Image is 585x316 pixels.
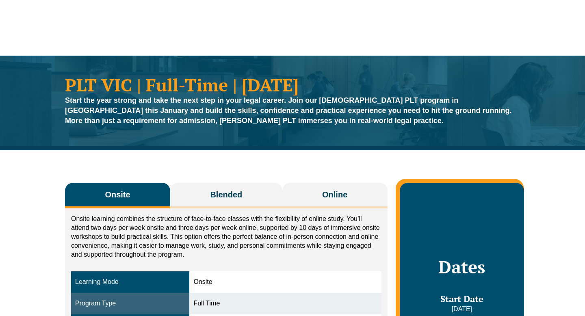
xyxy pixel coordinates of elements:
[408,257,516,277] h2: Dates
[193,299,377,308] div: Full Time
[193,277,377,287] div: Onsite
[408,305,516,314] p: [DATE]
[322,189,347,200] span: Online
[65,96,512,125] strong: Start the year strong and take the next step in your legal career. Join our [DEMOGRAPHIC_DATA] PL...
[210,189,242,200] span: Blended
[71,214,381,259] p: Onsite learning combines the structure of face-to-face classes with the flexibility of online stu...
[65,76,520,93] h1: PLT VIC | Full-Time | [DATE]
[105,189,130,200] span: Onsite
[440,293,483,305] span: Start Date
[75,299,185,308] div: Program Type
[75,277,185,287] div: Learning Mode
